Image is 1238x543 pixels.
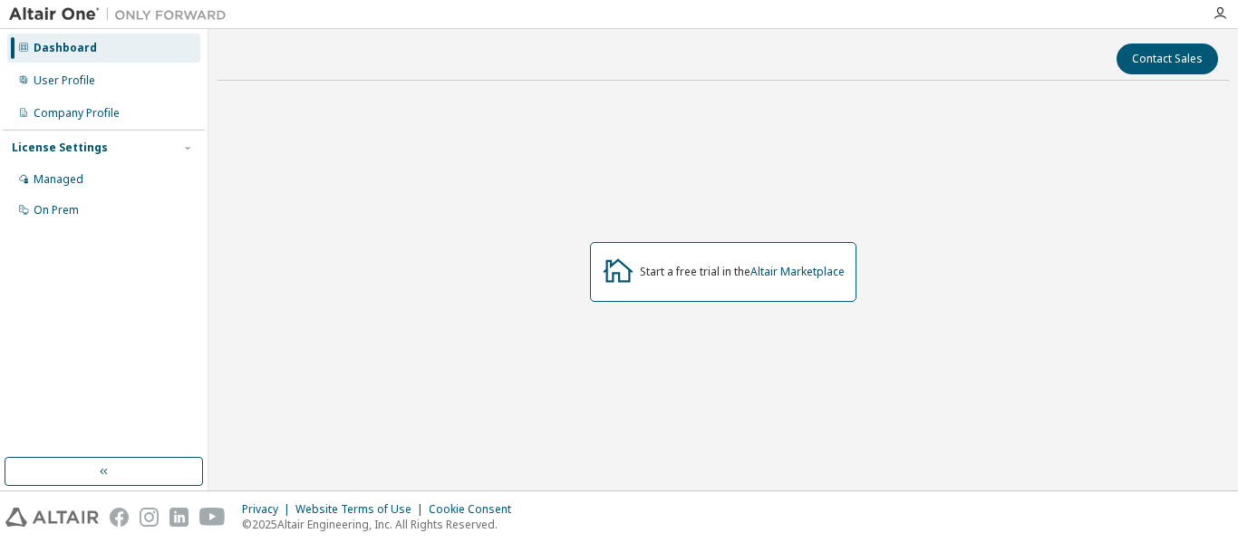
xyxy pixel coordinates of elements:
[9,5,236,24] img: Altair One
[242,517,522,532] p: © 2025 Altair Engineering, Inc. All Rights Reserved.
[34,73,95,88] div: User Profile
[242,502,295,517] div: Privacy
[1117,44,1218,74] button: Contact Sales
[169,508,189,527] img: linkedin.svg
[110,508,129,527] img: facebook.svg
[34,41,97,55] div: Dashboard
[199,508,226,527] img: youtube.svg
[12,141,108,155] div: License Settings
[750,264,845,279] a: Altair Marketplace
[34,203,79,218] div: On Prem
[295,502,429,517] div: Website Terms of Use
[5,508,99,527] img: altair_logo.svg
[429,502,522,517] div: Cookie Consent
[640,265,845,279] div: Start a free trial in the
[34,106,120,121] div: Company Profile
[34,172,83,187] div: Managed
[140,508,159,527] img: instagram.svg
